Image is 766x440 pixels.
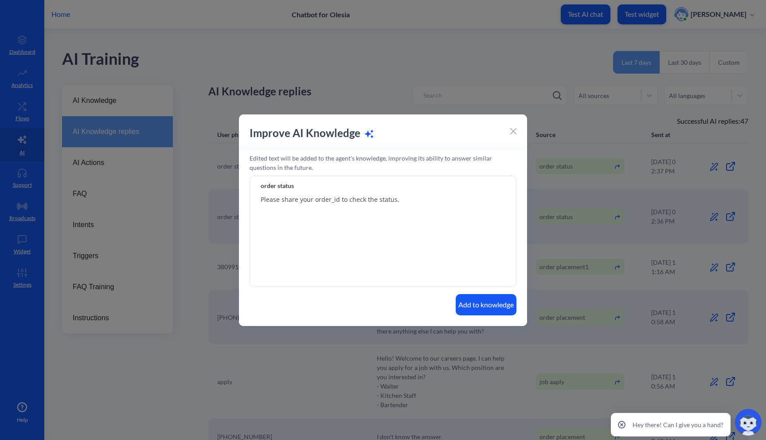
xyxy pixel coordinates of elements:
p: Improve AI Knowledge [250,125,507,141]
textarea: Please share your order_id to check the status. [250,176,516,287]
input: Enter title [250,176,516,196]
p: Edited text will be added to the agent's knowledge, improving its ability to answer similar quest... [250,153,516,172]
p: Hey there! Can I give you a hand? [633,420,723,429]
button: Add to knowledge [456,294,516,315]
img: copilot-icon.svg [735,409,762,436]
